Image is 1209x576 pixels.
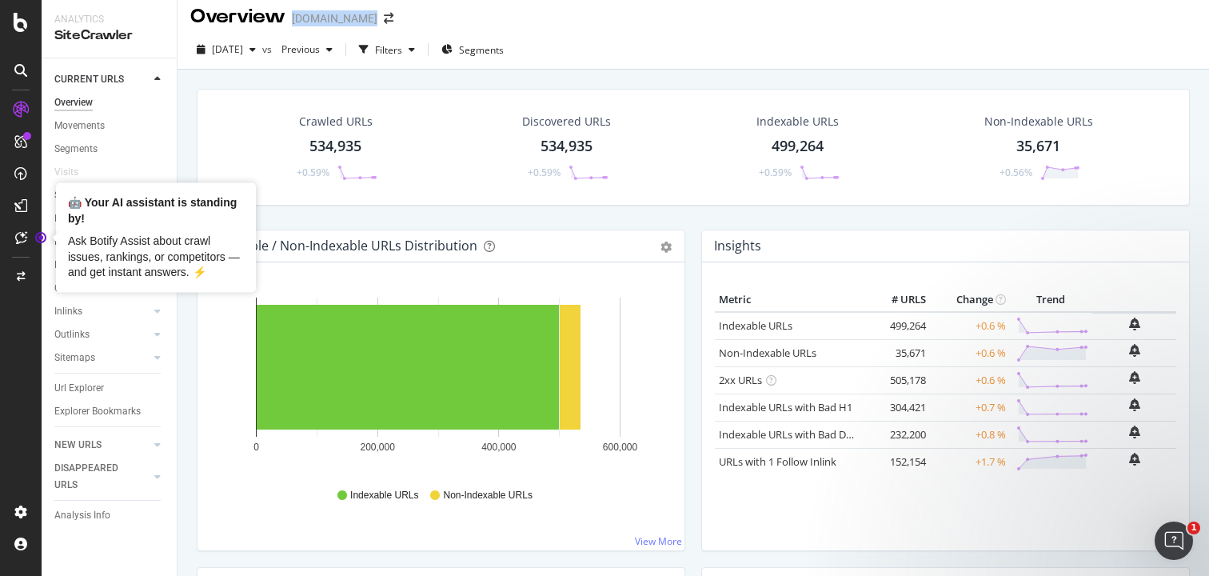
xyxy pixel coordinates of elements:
[930,312,1010,340] td: +0.6 %
[54,437,102,454] div: NEW URLS
[54,257,150,274] a: HTTP Codes
[1010,288,1092,312] th: Trend
[719,318,792,333] a: Indexable URLs
[262,42,275,56] span: vs
[866,394,930,421] td: 304,421
[54,403,141,420] div: Explorer Bookmarks
[68,196,237,225] b: 🤖 Your AI assistant is standing by!
[34,230,48,245] div: Tooltip anchor
[481,442,517,453] text: 400,000
[54,437,150,454] a: NEW URLS
[54,326,150,343] a: Outlinks
[54,403,166,420] a: Explorer Bookmarks
[54,141,166,158] a: Segments
[54,118,105,134] div: Movements
[309,136,361,157] div: 534,935
[866,421,930,448] td: 232,200
[299,114,373,130] div: Crawled URLs
[54,350,95,366] div: Sitemaps
[350,489,418,502] span: Indexable URLs
[1129,398,1140,411] div: bell-plus
[930,339,1010,366] td: +0.6 %
[190,37,262,62] button: [DATE]
[522,114,611,130] div: Discovered URLs
[459,43,504,57] span: Segments
[54,303,82,320] div: Inlinks
[719,373,762,387] a: 2xx URLs
[54,280,166,297] a: Content
[54,164,94,181] a: Visits
[360,442,395,453] text: 200,000
[54,210,150,227] a: Distribution
[1187,522,1200,534] span: 1
[54,94,166,111] a: Overview
[719,346,816,360] a: Non-Indexable URLs
[528,166,561,179] div: +0.59%
[54,380,166,397] a: Url Explorer
[930,366,1010,394] td: +0.6 %
[54,257,109,274] div: HTTP Codes
[719,427,893,442] a: Indexable URLs with Bad Description
[54,26,164,45] div: SiteCrawler
[54,507,166,524] a: Analysis Info
[253,442,259,453] text: 0
[275,42,320,56] span: Previous
[54,141,98,158] div: Segments
[54,507,110,524] div: Analysis Info
[68,234,244,281] div: Ask Botify Assist about crawl issues, rankings, or competitors — and get instant answers. ⚡️
[275,37,339,62] button: Previous
[54,460,150,494] a: DISAPPEARED URLS
[190,3,285,30] div: Overview
[603,442,638,453] text: 600,000
[984,114,1093,130] div: Non-Indexable URLs
[719,454,836,469] a: URLs with 1 Follow Inlink
[541,136,593,157] div: 534,935
[443,489,532,502] span: Non-Indexable URLs
[866,366,930,394] td: 505,178
[930,421,1010,448] td: +0.8 %
[384,13,393,24] div: arrow-right-arrow-left
[1129,344,1140,357] div: bell-plus
[54,118,166,134] a: Movements
[1129,318,1140,330] div: bell-plus
[866,448,930,475] td: 152,154
[1000,166,1032,179] div: +0.56%
[54,280,89,297] div: Content
[866,312,930,340] td: 499,264
[210,238,477,254] div: Indexable / Non-Indexable URLs Distribution
[353,37,421,62] button: Filters
[54,13,164,26] div: Analytics
[1155,522,1193,560] iframe: Intercom live chat
[297,166,329,179] div: +0.59%
[54,187,150,204] a: Search Engines
[54,71,124,88] div: CURRENT URLS
[54,350,150,366] a: Sitemaps
[714,235,761,257] h4: Insights
[1129,371,1140,384] div: bell-plus
[54,71,150,88] a: CURRENT URLS
[54,303,150,320] a: Inlinks
[1129,453,1140,466] div: bell-plus
[435,37,510,62] button: Segments
[54,164,78,181] div: Visits
[1016,136,1060,157] div: 35,671
[759,166,792,179] div: +0.59%
[1129,426,1140,438] div: bell-plus
[210,288,666,474] svg: A chart.
[54,187,121,204] div: Search Engines
[54,460,135,494] div: DISAPPEARED URLS
[212,42,243,56] span: 2025 Aug. 10th
[660,242,672,253] div: gear
[772,136,824,157] div: 499,264
[54,380,104,397] div: Url Explorer
[866,339,930,366] td: 35,671
[930,394,1010,421] td: +0.7 %
[635,534,682,548] a: View More
[930,288,1010,312] th: Change
[375,43,402,57] div: Filters
[866,288,930,312] th: # URLS
[715,288,866,312] th: Metric
[54,326,90,343] div: Outlinks
[930,448,1010,475] td: +1.7 %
